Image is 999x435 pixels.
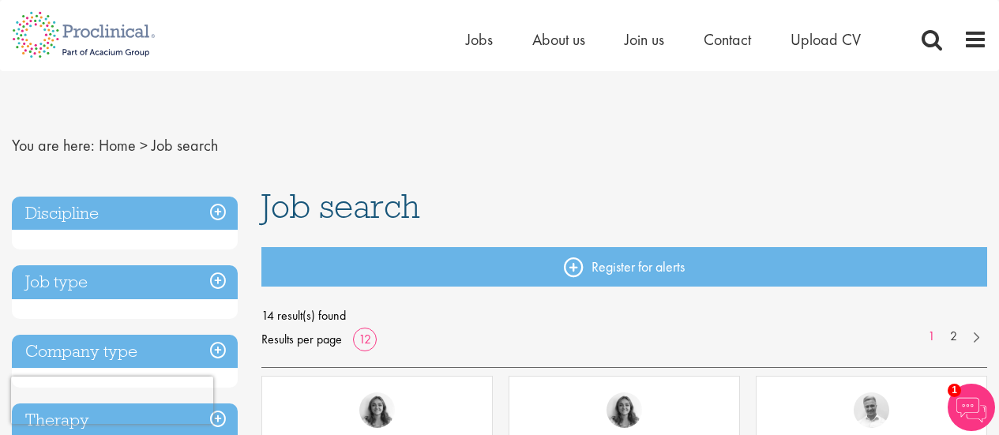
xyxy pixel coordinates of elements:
span: Results per page [261,328,342,351]
a: Register for alerts [261,247,987,287]
img: Jackie Cerchio [607,392,642,428]
a: breadcrumb link [99,135,136,156]
h3: Discipline [12,197,238,231]
img: Jackie Cerchio [359,392,395,428]
img: Chatbot [948,384,995,431]
span: 14 result(s) found [261,304,987,328]
span: Job search [261,185,420,227]
span: You are here: [12,135,95,156]
h3: Job type [12,265,238,299]
span: > [140,135,148,156]
h3: Company type [12,335,238,369]
a: About us [532,29,585,50]
a: 2 [942,328,965,346]
a: 1 [920,328,943,346]
a: Upload CV [791,29,861,50]
span: 1 [948,384,961,397]
iframe: reCAPTCHA [11,377,213,424]
a: Jobs [466,29,493,50]
img: Joshua Bye [854,392,889,428]
a: Join us [625,29,664,50]
a: Contact [704,29,751,50]
span: Job search [152,135,218,156]
a: 12 [353,331,377,347]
